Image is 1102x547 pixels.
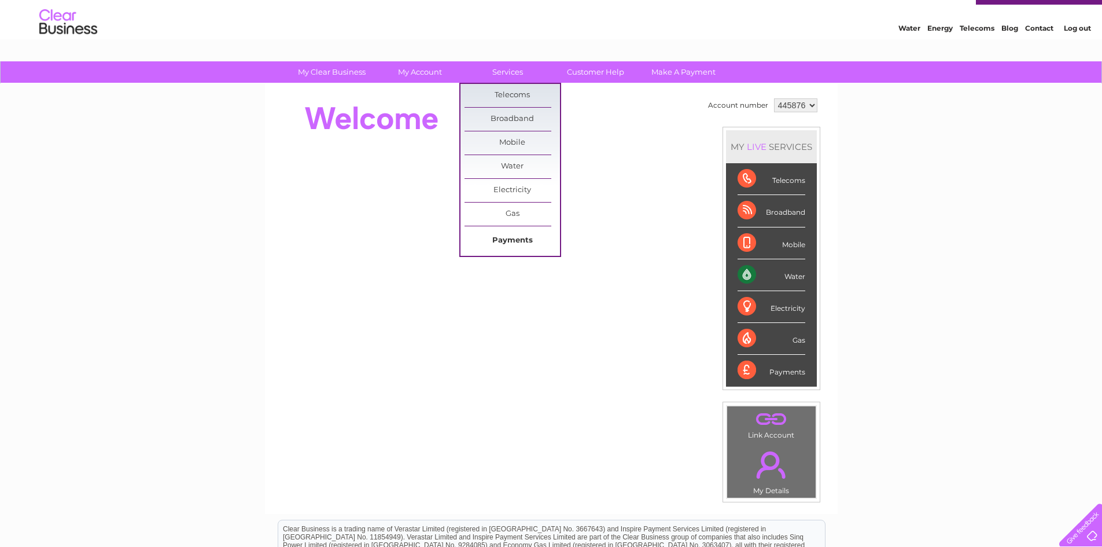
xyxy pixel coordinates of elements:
div: Water [738,259,805,291]
div: Telecoms [738,163,805,195]
div: Clear Business is a trading name of Verastar Limited (registered in [GEOGRAPHIC_DATA] No. 3667643... [278,6,825,56]
a: Mobile [465,131,560,155]
td: Account number [705,96,771,115]
div: Broadband [738,195,805,227]
a: Blog [1001,49,1018,58]
td: My Details [727,442,816,498]
div: LIVE [745,141,769,152]
td: Link Account [727,406,816,442]
a: Customer Help [548,61,643,83]
img: logo.png [39,30,98,65]
div: Gas [738,323,805,355]
a: My Clear Business [284,61,379,83]
a: Gas [465,203,560,226]
div: Mobile [738,227,805,259]
div: MY SERVICES [726,130,817,163]
a: Contact [1025,49,1053,58]
a: Log out [1064,49,1091,58]
a: Energy [927,49,953,58]
a: . [730,409,813,429]
a: Electricity [465,179,560,202]
a: Broadband [465,108,560,131]
a: Water [898,49,920,58]
a: 0333 014 3131 [884,6,964,20]
a: Services [460,61,555,83]
a: Telecoms [465,84,560,107]
a: My Account [372,61,467,83]
a: Water [465,155,560,178]
div: Payments [738,355,805,386]
a: Telecoms [960,49,994,58]
a: Payments [465,229,560,252]
a: Make A Payment [636,61,731,83]
a: . [730,445,813,485]
div: Electricity [738,291,805,323]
